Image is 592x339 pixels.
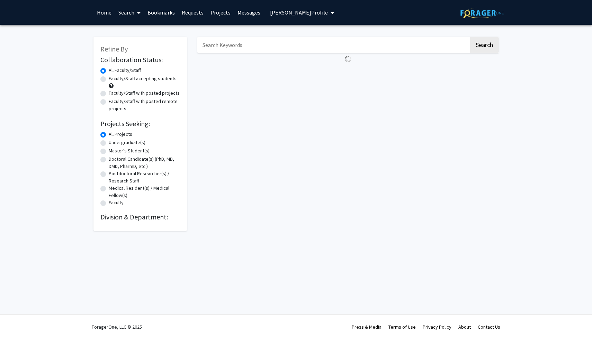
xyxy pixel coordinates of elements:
label: Postdoctoral Researcher(s) / Research Staff [109,170,180,185]
label: Faculty [109,199,124,206]
iframe: Chat [563,308,587,334]
label: Faculty/Staff accepting students [109,75,177,82]
input: Search Keywords [197,37,469,53]
a: Bookmarks [144,0,178,25]
h2: Projects Seeking: [100,120,180,128]
a: Requests [178,0,207,25]
label: Faculty/Staff with posted projects [109,90,180,97]
nav: Page navigation [197,65,499,81]
label: Undergraduate(s) [109,139,145,146]
span: Refine By [100,45,128,53]
label: Medical Resident(s) / Medical Fellow(s) [109,185,180,199]
label: All Faculty/Staff [109,67,141,74]
img: ForagerOne Logo [460,8,504,18]
a: Search [115,0,144,25]
span: [PERSON_NAME] Profile [270,9,328,16]
div: ForagerOne, LLC © 2025 [92,315,142,339]
img: Loading [342,53,354,65]
a: Contact Us [478,324,500,330]
h2: Collaboration Status: [100,56,180,64]
a: Press & Media [352,324,382,330]
label: Faculty/Staff with posted remote projects [109,98,180,112]
a: Projects [207,0,234,25]
a: Privacy Policy [423,324,451,330]
a: About [458,324,471,330]
button: Search [470,37,499,53]
a: Messages [234,0,264,25]
h2: Division & Department: [100,213,180,221]
a: Terms of Use [388,324,416,330]
label: All Projects [109,131,132,138]
label: Master's Student(s) [109,147,150,154]
label: Doctoral Candidate(s) (PhD, MD, DMD, PharmD, etc.) [109,156,180,170]
a: Home [93,0,115,25]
